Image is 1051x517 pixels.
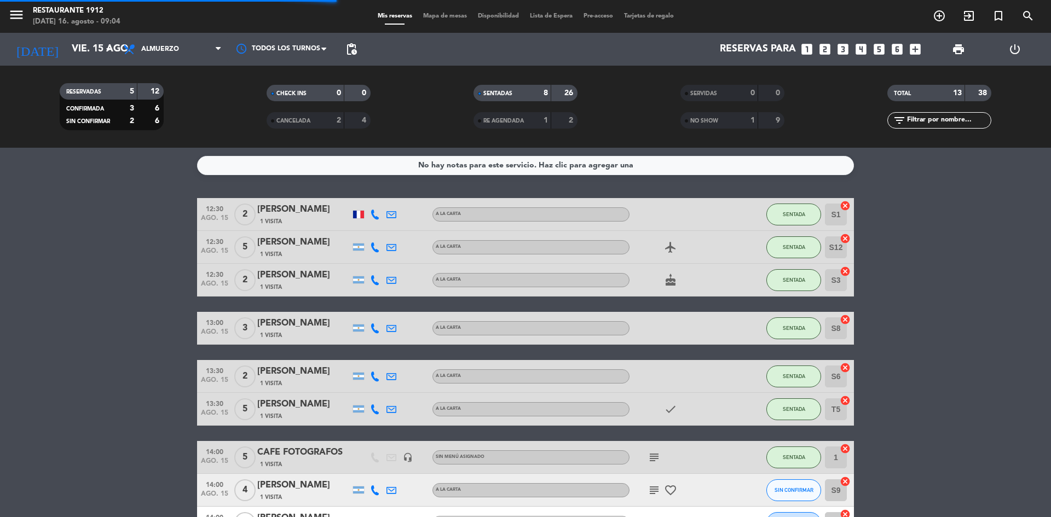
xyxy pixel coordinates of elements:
[234,365,256,387] span: 2
[783,211,805,217] span: SENTADA
[33,5,120,16] div: Restaurante 1912
[766,204,821,225] button: SENTADA
[151,88,161,95] strong: 12
[155,104,161,112] strong: 6
[260,379,282,388] span: 1 Visita
[766,398,821,420] button: SENTADA
[257,364,350,379] div: [PERSON_NAME]
[418,159,633,172] div: No hay notas para este servicio. Haz clic para agregar una
[840,362,851,373] i: cancel
[234,204,256,225] span: 2
[201,316,228,328] span: 13:00
[776,117,782,124] strong: 9
[155,117,161,125] strong: 6
[260,217,282,226] span: 1 Visita
[201,397,228,409] span: 13:30
[257,268,350,282] div: [PERSON_NAME]
[783,373,805,379] span: SENTADA
[372,13,418,19] span: Mis reservas
[362,89,368,97] strong: 0
[260,493,282,502] span: 1 Visita
[962,9,975,22] i: exit_to_app
[436,245,461,249] span: A LA CARTA
[201,247,228,260] span: ago. 15
[872,42,886,56] i: looks_5
[840,443,851,454] i: cancel
[33,16,120,27] div: [DATE] 16. agosto - 09:04
[783,277,805,283] span: SENTADA
[257,397,350,411] div: [PERSON_NAME]
[483,118,524,124] span: RE AGENDADA
[690,91,717,96] span: SERVIDAS
[840,476,851,487] i: cancel
[201,490,228,503] span: ago. 15
[8,37,66,61] i: [DATE]
[720,44,796,55] span: Reservas para
[483,91,512,96] span: SENTADAS
[201,445,228,457] span: 14:00
[201,376,228,389] span: ago. 15
[260,460,282,469] span: 1 Visita
[648,484,661,497] i: subject
[750,89,755,97] strong: 0
[893,114,906,127] i: filter_list
[257,316,350,330] div: [PERSON_NAME]
[260,331,282,340] span: 1 Visita
[840,200,851,211] i: cancel
[257,478,350,492] div: [PERSON_NAME]
[201,202,228,214] span: 12:30
[800,42,814,56] i: looks_one
[569,117,575,124] strong: 2
[403,452,413,462] i: headset_mic
[664,274,677,287] i: cake
[978,89,989,97] strong: 38
[234,317,256,339] span: 3
[8,7,25,27] button: menu
[544,89,548,97] strong: 8
[544,117,548,124] strong: 1
[664,403,677,416] i: check
[362,117,368,124] strong: 4
[201,214,228,227] span: ago. 15
[952,43,965,56] span: print
[436,455,484,459] span: Sin menú asignado
[66,106,104,112] span: CONFIRMADA
[840,395,851,406] i: cancel
[664,484,677,497] i: favorite_border
[337,117,341,124] strong: 2
[201,280,228,293] span: ago. 15
[766,236,821,258] button: SENTADA
[201,235,228,247] span: 12:30
[992,9,1005,22] i: turned_in_not
[257,445,350,460] div: CAFE FOTOGRAFOS
[783,406,805,412] span: SENTADA
[234,269,256,291] span: 2
[201,268,228,280] span: 12:30
[130,117,134,125] strong: 2
[436,277,461,282] span: A LA CARTA
[260,250,282,259] span: 1 Visita
[766,446,821,468] button: SENTADA
[664,241,677,254] i: airplanemode_active
[472,13,524,19] span: Disponibilidad
[818,42,832,56] i: looks_two
[783,244,805,250] span: SENTADA
[418,13,472,19] span: Mapa de mesas
[840,314,851,325] i: cancel
[234,479,256,501] span: 4
[766,479,821,501] button: SIN CONFIRMAR
[337,89,341,97] strong: 0
[436,406,461,411] span: A LA CARTA
[436,326,461,330] span: A LA CARTA
[8,7,25,23] i: menu
[894,91,911,96] span: TOTAL
[436,212,461,216] span: A LA CARTA
[66,119,110,124] span: SIN CONFIRMAR
[102,43,115,56] i: arrow_drop_down
[436,487,461,492] span: A LA CARTA
[619,13,679,19] span: Tarjetas de regalo
[648,451,661,464] i: subject
[578,13,619,19] span: Pre-acceso
[130,88,134,95] strong: 5
[234,236,256,258] span: 5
